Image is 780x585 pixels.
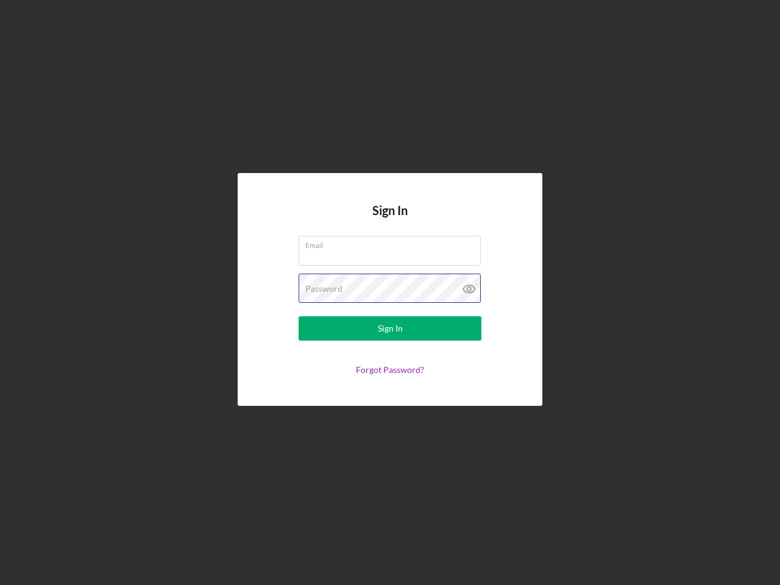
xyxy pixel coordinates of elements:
[378,316,403,341] div: Sign In
[356,364,424,375] a: Forgot Password?
[299,316,481,341] button: Sign In
[305,236,481,250] label: Email
[372,204,408,236] h4: Sign In
[305,284,342,294] label: Password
